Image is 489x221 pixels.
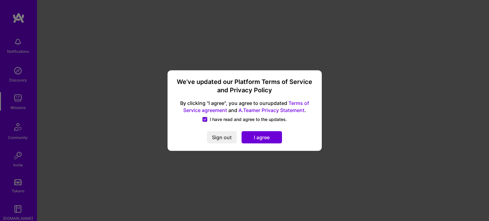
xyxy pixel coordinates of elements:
span: I have read and agree to the updates. [210,116,287,122]
a: A.Teamer Privacy Statement [238,107,305,113]
button: Sign out [207,131,237,143]
a: Terms of Service agreement [183,100,309,113]
h3: We’ve updated our Platform Terms of Service and Privacy Policy [175,78,314,95]
button: I agree [242,131,282,143]
span: By clicking "I agree", you agree to our updated and . [175,100,314,114]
